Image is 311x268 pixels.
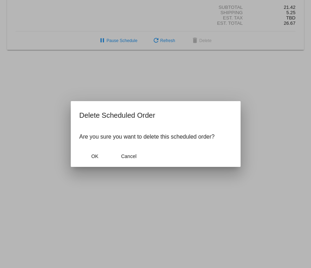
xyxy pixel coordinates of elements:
[91,153,98,159] span: OK
[121,153,137,159] span: Cancel
[79,150,110,163] button: Close dialog
[113,150,144,163] button: Close dialog
[79,110,232,121] h2: Delete Scheduled Order
[79,134,232,140] p: Are you sure you want to delete this scheduled order?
